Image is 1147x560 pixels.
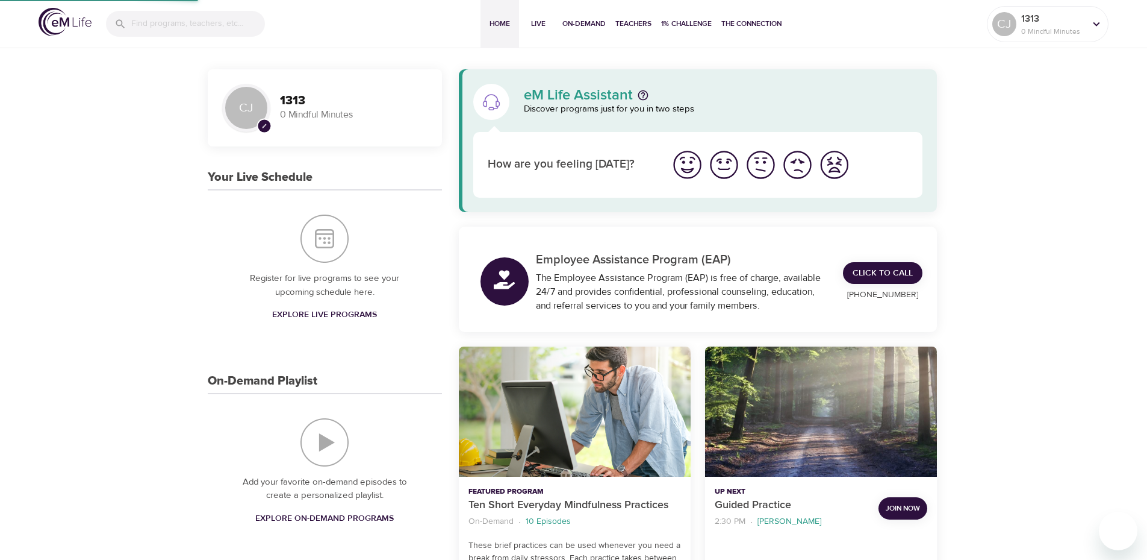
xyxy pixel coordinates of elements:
li: · [518,514,521,530]
span: Explore Live Programs [272,307,377,322]
nav: breadcrumb [715,514,869,530]
img: ok [744,148,777,181]
span: Teachers [615,17,651,30]
img: logo [39,8,92,36]
p: Guided Practice [715,497,869,514]
span: 1% Challenge [661,17,712,30]
p: Discover programs just for you in two steps [524,102,923,116]
img: Your Live Schedule [300,215,349,263]
p: 2:30 PM [715,515,745,528]
p: [PERSON_NAME] [757,515,821,528]
p: Featured Program [468,486,681,497]
p: eM Life Assistant [524,88,633,102]
img: worst [818,148,851,181]
a: Click to Call [843,262,922,285]
iframe: Button to launch messaging window [1099,512,1137,550]
p: Employee Assistance Program (EAP) [536,251,829,269]
button: I'm feeling worst [816,146,853,183]
p: Add your favorite on-demand episodes to create a personalized playlist. [232,476,418,503]
img: good [707,148,741,181]
input: Find programs, teachers, etc... [131,11,265,37]
div: The Employee Assistance Program (EAP) is free of charge, available 24/7 and provides confidential... [536,271,829,313]
p: On-Demand [468,515,514,528]
h3: Your Live Schedule [208,171,312,184]
button: Guided Practice [705,347,937,477]
button: Ten Short Everyday Mindfulness Practices [459,347,691,477]
h3: On-Demand Playlist [208,374,317,388]
p: 0 Mindful Minutes [1021,26,1085,37]
div: CJ [992,12,1016,36]
li: · [750,514,753,530]
span: Home [485,17,514,30]
span: Join Now [886,502,920,515]
img: On-Demand Playlist [300,418,349,467]
img: great [671,148,704,181]
span: Click to Call [853,266,913,281]
button: I'm feeling great [669,146,706,183]
p: [PHONE_NUMBER] [843,289,922,301]
p: Register for live programs to see your upcoming schedule here. [232,272,418,299]
img: bad [781,148,814,181]
span: Explore On-Demand Programs [255,511,394,526]
span: The Connection [721,17,782,30]
p: Up Next [715,486,869,497]
img: eM Life Assistant [482,92,501,112]
p: 1313 [1021,11,1085,26]
p: 10 Episodes [526,515,571,528]
button: Join Now [878,497,927,520]
p: Ten Short Everyday Mindfulness Practices [468,497,681,514]
nav: breadcrumb [468,514,681,530]
button: I'm feeling ok [742,146,779,183]
span: On-Demand [562,17,606,30]
button: I'm feeling bad [779,146,816,183]
h3: 1313 [280,94,427,108]
button: I'm feeling good [706,146,742,183]
a: Explore On-Demand Programs [250,508,399,530]
a: Explore Live Programs [267,304,382,326]
span: Live [524,17,553,30]
p: 0 Mindful Minutes [280,108,427,122]
div: CJ [222,84,270,132]
p: How are you feeling [DATE]? [488,156,654,174]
